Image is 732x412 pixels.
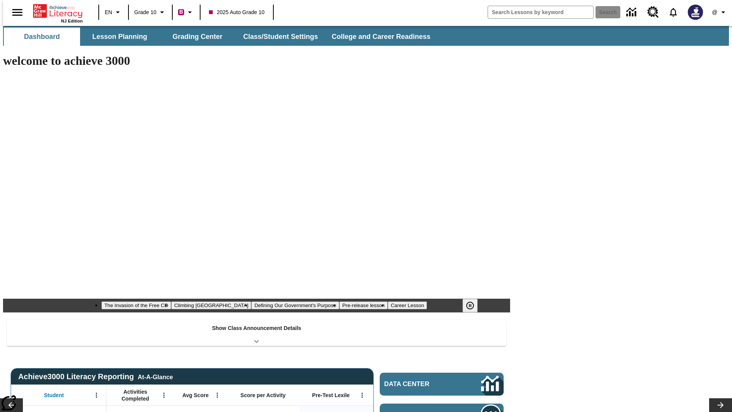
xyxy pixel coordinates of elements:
[209,8,264,16] span: 2025 Auto Grade 10
[212,324,301,332] p: Show Class Announcement Details
[18,372,173,381] span: Achieve3000 Literacy Reporting
[3,27,437,46] div: SubNavbar
[488,6,593,18] input: search field
[44,392,64,399] span: Student
[388,301,427,309] button: Slide 5 Career Lesson
[134,8,156,16] span: Grade 10
[179,7,183,17] span: B
[105,8,112,16] span: EN
[171,301,251,309] button: Slide 2 Climbing Mount Tai
[138,372,173,381] div: At-A-Glance
[663,2,683,22] a: Notifications
[462,299,485,312] div: Pause
[91,389,102,401] button: Open Menu
[384,380,456,388] span: Data Center
[110,388,161,402] span: Activities Completed
[4,27,80,46] button: Dashboard
[7,320,506,346] div: Show Class Announcement Details
[3,54,510,68] h1: welcome to achieve 3000
[101,5,126,19] button: Language: EN, Select a language
[101,301,171,309] button: Slide 1 The Invasion of the Free CD
[159,27,236,46] button: Grading Center
[251,301,339,309] button: Slide 3 Defining Our Government's Purpose
[61,19,83,23] span: NJ Edition
[131,5,170,19] button: Grade: Grade 10, Select a grade
[339,301,388,309] button: Slide 4 Pre-release lesson
[182,392,209,399] span: Avg Score
[33,3,83,23] div: Home
[712,8,717,16] span: @
[237,27,324,46] button: Class/Student Settings
[356,389,368,401] button: Open Menu
[212,389,223,401] button: Open Menu
[175,5,197,19] button: Boost Class color is violet red. Change class color
[688,5,703,20] img: Avatar
[3,26,729,46] div: SubNavbar
[82,27,158,46] button: Lesson Planning
[708,5,732,19] button: Profile/Settings
[33,3,83,19] a: Home
[158,389,170,401] button: Open Menu
[683,2,708,22] button: Select a new avatar
[326,27,437,46] button: College and Career Readiness
[622,2,643,23] a: Data Center
[709,398,732,412] button: Lesson carousel, Next
[241,392,286,399] span: Score per Activity
[6,1,29,24] button: Open side menu
[380,373,504,396] a: Data Center
[643,2,663,23] a: Resource Center, Will open in new tab
[462,299,478,312] button: Pause
[312,392,350,399] span: Pre-Test Lexile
